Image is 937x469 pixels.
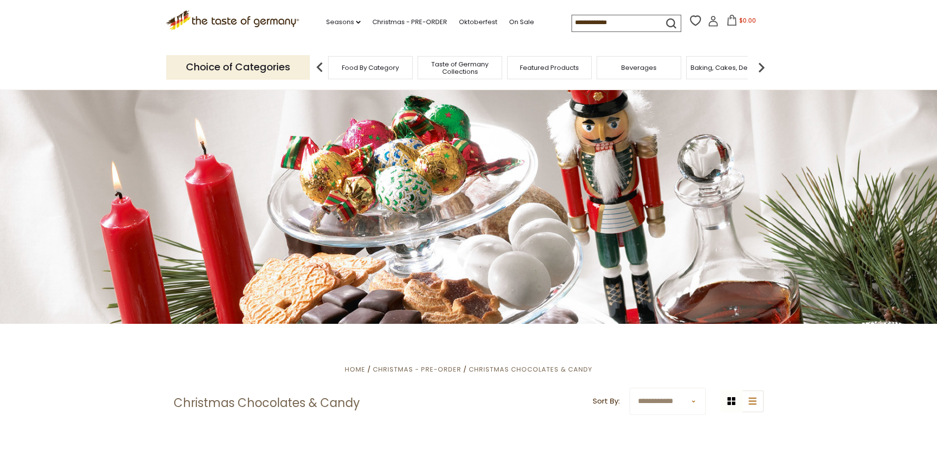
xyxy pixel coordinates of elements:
[752,58,771,77] img: next arrow
[469,365,592,374] a: Christmas Chocolates & Candy
[326,17,361,28] a: Seasons
[721,15,762,30] button: $0.00
[520,64,579,71] a: Featured Products
[166,55,310,79] p: Choice of Categories
[459,17,497,28] a: Oktoberfest
[372,17,447,28] a: Christmas - PRE-ORDER
[345,365,365,374] a: Home
[373,365,461,374] a: Christmas - PRE-ORDER
[739,16,756,25] span: $0.00
[421,61,499,75] a: Taste of Germany Collections
[174,396,360,410] h1: Christmas Chocolates & Candy
[342,64,399,71] a: Food By Category
[691,64,767,71] a: Baking, Cakes, Desserts
[593,395,620,407] label: Sort By:
[621,64,657,71] a: Beverages
[509,17,534,28] a: On Sale
[310,58,330,77] img: previous arrow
